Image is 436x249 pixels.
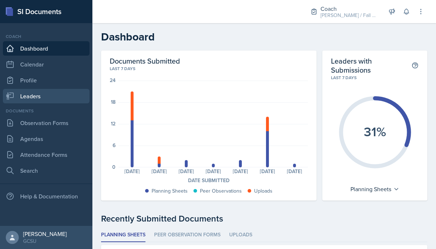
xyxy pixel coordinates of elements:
div: Recently Submitted Documents [101,212,427,225]
a: Agendas [3,132,90,146]
div: 0 [112,164,115,169]
div: [DATE] [173,169,200,174]
div: [DATE] [145,169,173,174]
div: Last 7 days [110,65,308,72]
div: Uploads [254,187,272,195]
div: Planning Sheets [152,187,188,195]
div: Help & Documentation [3,189,90,203]
a: Search [3,163,90,178]
div: Date Submitted [110,177,308,184]
div: Documents [3,108,90,114]
a: Leaders [3,89,90,103]
div: [PERSON_NAME] [23,230,67,237]
div: 18 [111,99,115,104]
div: GCSU [23,237,67,245]
div: Planning Sheets [347,183,403,195]
text: 31% [364,122,386,141]
a: Attendance Forms [3,147,90,162]
div: [DATE] [118,169,145,174]
div: [DATE] [254,169,281,174]
div: Peer Observations [200,187,242,195]
li: Peer Observation Forms [154,228,221,242]
a: Observation Forms [3,116,90,130]
div: [DATE] [227,169,254,174]
a: Profile [3,73,90,87]
h2: Dashboard [101,30,427,43]
a: Dashboard [3,41,90,56]
div: [DATE] [200,169,227,174]
li: Planning Sheets [101,228,145,242]
div: [DATE] [281,169,308,174]
div: Coach [3,33,90,40]
div: 6 [113,143,115,148]
div: [PERSON_NAME] / Fall 2025 [321,12,378,19]
div: Last 7 days [331,74,419,81]
a: Calendar [3,57,90,72]
div: 24 [110,78,115,83]
div: Coach [321,4,378,13]
li: Uploads [229,228,252,242]
h2: Documents Submitted [110,56,308,65]
div: 12 [111,121,115,126]
h2: Leaders with Submissions [331,56,411,74]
